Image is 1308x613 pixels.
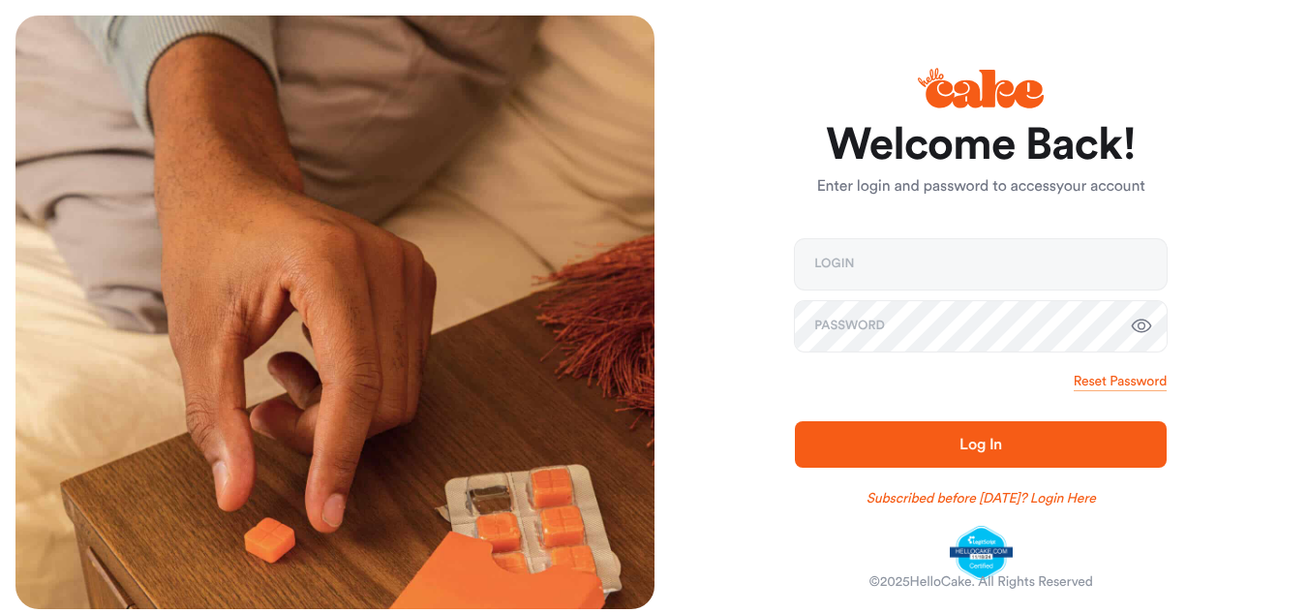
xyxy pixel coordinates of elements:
button: Log In [795,421,1167,468]
div: © 2025 HelloCake. All Rights Reserved [869,572,1093,592]
a: Subscribed before [DATE]? Login Here [867,489,1096,508]
p: Enter login and password to access your account [795,175,1167,199]
a: Reset Password [1074,372,1167,391]
h1: Welcome Back! [795,122,1167,169]
span: Log In [959,437,1002,452]
img: legit-script-certified.png [950,526,1013,580]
